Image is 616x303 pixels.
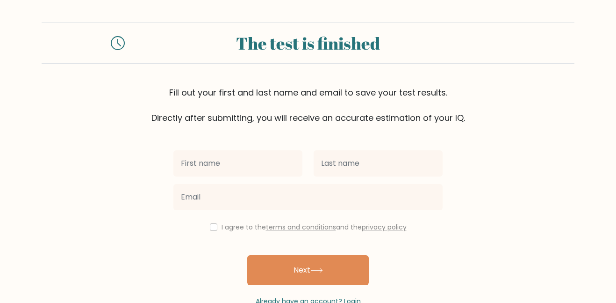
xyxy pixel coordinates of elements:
div: The test is finished [136,30,480,56]
label: I agree to the and the [222,222,407,232]
a: privacy policy [362,222,407,232]
input: Last name [314,150,443,177]
div: Fill out your first and last name and email to save your test results. Directly after submitting,... [42,86,574,124]
input: Email [173,184,443,210]
input: First name [173,150,302,177]
button: Next [247,255,369,285]
a: terms and conditions [266,222,336,232]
